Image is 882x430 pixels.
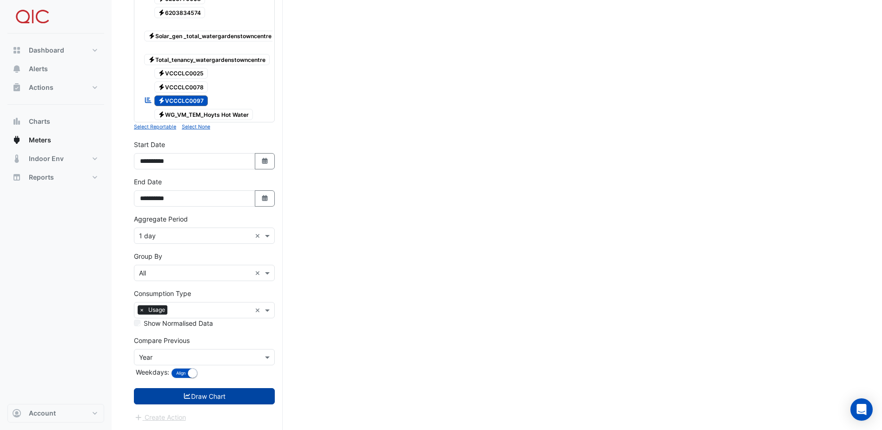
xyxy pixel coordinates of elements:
span: Solar_gen _total_watergardenstowncentre [144,31,276,42]
span: Alerts [29,64,48,74]
fa-icon: Electricity [158,111,165,118]
span: VCCCLC0025 [154,68,208,79]
span: Clear [255,268,263,278]
fa-icon: Electricity [158,70,165,77]
label: Consumption Type [134,289,191,298]
button: Alerts [7,60,104,78]
fa-icon: Electricity [148,56,155,63]
label: Show Normalised Data [144,318,213,328]
button: Reports [7,168,104,187]
button: Actions [7,78,104,97]
fa-icon: Select Date [261,157,269,165]
fa-icon: Electricity [158,9,165,16]
label: Compare Previous [134,336,190,345]
button: Account [7,404,104,423]
app-icon: Alerts [12,64,21,74]
app-icon: Reports [12,173,21,182]
app-icon: Indoor Env [12,154,21,163]
button: Charts [7,112,104,131]
label: Weekdays: [134,367,169,377]
span: Charts [29,117,50,126]
small: Select Reportable [134,124,176,130]
fa-icon: Select Date [261,195,269,202]
div: Open Intercom Messenger [850,398,873,421]
app-icon: Dashboard [12,46,21,55]
span: Dashboard [29,46,64,55]
app-escalated-ticket-create-button: Please draw the charts first [134,413,186,421]
fa-icon: Electricity [158,97,165,104]
label: Group By [134,251,162,261]
span: Total_tenancy_watergardenstowncentre [144,54,270,65]
button: Dashboard [7,41,104,60]
button: Draw Chart [134,388,275,404]
button: Select None [182,122,210,131]
button: Select Reportable [134,122,176,131]
span: Meters [29,135,51,145]
span: VCCCLC0097 [154,95,208,107]
app-icon: Actions [12,83,21,92]
app-icon: Meters [12,135,21,145]
span: 6203834574 [154,7,206,18]
span: Clear [255,305,263,315]
span: Indoor Env [29,154,64,163]
label: Start Date [134,140,165,149]
label: Aggregate Period [134,214,188,224]
span: Reports [29,173,54,182]
small: Select None [182,124,210,130]
span: Actions [29,83,53,92]
button: Indoor Env [7,149,104,168]
fa-icon: Electricity [158,83,165,90]
img: Company Logo [11,7,53,26]
label: End Date [134,177,162,187]
span: Usage [146,305,167,315]
fa-icon: Electricity [148,33,155,40]
button: Meters [7,131,104,149]
span: × [138,305,146,315]
span: Account [29,409,56,418]
span: Clear [255,231,263,241]
span: WG_VM_TEM_Hoyts Hot Water [154,109,253,120]
span: VCCCLC0078 [154,81,208,93]
fa-icon: Reportable [144,96,153,104]
app-icon: Charts [12,117,21,126]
